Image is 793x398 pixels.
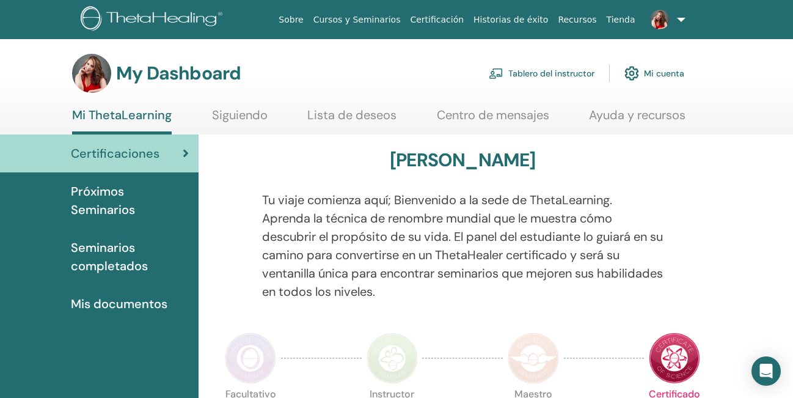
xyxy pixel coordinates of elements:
[489,68,503,79] img: chalkboard-teacher.svg
[116,62,241,84] h3: My Dashboard
[437,108,549,131] a: Centro de mensajes
[367,333,418,384] img: Instructor
[225,333,276,384] img: Practitioner
[589,108,685,131] a: Ayuda y recursos
[624,63,639,84] img: cog.svg
[71,238,189,275] span: Seminarios completados
[72,108,172,135] a: Mi ThetaLearning
[71,144,159,163] span: Certificaciones
[262,191,663,301] p: Tu viaje comienza aquí; Bienvenido a la sede de ThetaLearning. Aprenda la técnica de renombre mun...
[72,54,111,93] img: default.jpg
[390,149,536,171] h3: [PERSON_NAME]
[650,10,670,29] img: default.jpg
[508,333,559,384] img: Master
[751,356,781,386] div: Open Intercom Messenger
[405,9,469,31] a: Certificación
[307,108,396,131] a: Lista de deseos
[624,60,684,87] a: Mi cuenta
[71,182,189,219] span: Próximos Seminarios
[553,9,601,31] a: Recursos
[274,9,308,31] a: Sobre
[212,108,268,131] a: Siguiendo
[469,9,553,31] a: Historias de éxito
[81,6,227,34] img: logo.png
[309,9,406,31] a: Cursos y Seminarios
[489,60,594,87] a: Tablero del instructor
[71,295,167,313] span: Mis documentos
[649,333,700,384] img: Certificate of Science
[602,9,640,31] a: Tienda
